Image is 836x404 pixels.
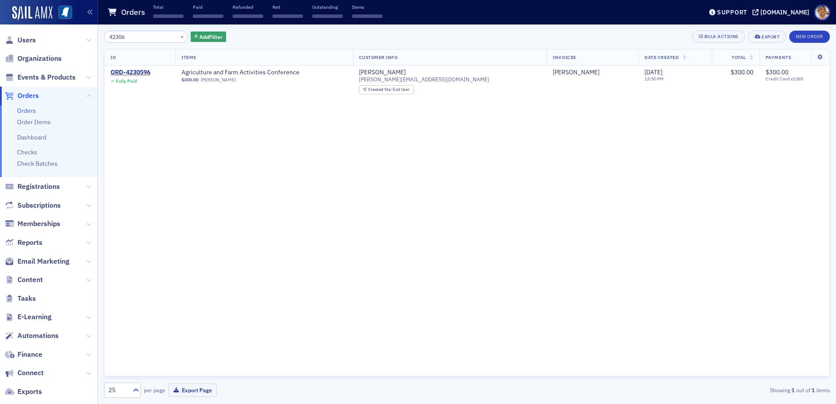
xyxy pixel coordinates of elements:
button: Export Page [168,383,217,397]
span: ‌ [312,14,343,18]
time: 12:50 PM [644,76,664,82]
button: New Order [789,31,830,43]
a: Orders [5,91,39,101]
button: AddFilter [191,31,226,42]
a: Finance [5,350,42,359]
div: End User [368,87,410,92]
a: Check Batches [17,160,58,167]
div: Showing out of items [594,386,830,394]
span: Finance [17,350,42,359]
span: Organizations [17,54,62,63]
span: Exports [17,387,42,397]
a: [PERSON_NAME] [359,69,406,77]
p: Items [352,4,383,10]
div: [DOMAIN_NAME] [760,8,809,16]
a: Connect [5,368,44,378]
span: Email Marketing [17,257,70,266]
span: Invoicee [553,54,576,60]
a: View Homepage [52,6,72,21]
span: Total [731,54,746,60]
a: New Order [789,32,830,40]
div: Support [717,8,747,16]
span: Memberships [17,219,60,229]
span: Customer Info [359,54,398,60]
div: Export [762,35,780,39]
a: Orders [17,107,36,115]
span: ‌ [272,14,303,18]
a: Order Items [17,118,51,126]
div: Created Via: End User [359,85,414,94]
p: Total [153,4,184,10]
button: Bulk Actions [692,31,745,43]
span: Users [17,35,36,45]
span: Automations [17,331,59,341]
a: Organizations [5,54,62,63]
a: Events & Products [5,73,76,82]
span: Created Via : [368,87,393,92]
span: ‌ [352,14,383,18]
input: Search… [104,31,188,43]
span: [PERSON_NAME][EMAIL_ADDRESS][DOMAIN_NAME] [359,76,489,83]
img: SailAMX [12,6,52,20]
span: ‌ [153,14,184,18]
span: Registrations [17,182,60,192]
div: Bulk Actions [704,34,738,39]
img: SailAMX [59,6,72,19]
button: [DOMAIN_NAME] [752,9,812,15]
p: Paid [193,4,223,10]
a: ORD-4230596 [111,69,150,77]
h1: Orders [121,7,145,17]
a: Reports [5,238,42,247]
label: per page [144,386,165,394]
a: Dashboard [17,133,46,141]
span: Subscriptions [17,201,61,210]
span: Profile [815,5,830,20]
span: $300.00 [731,68,753,76]
a: Users [5,35,36,45]
span: Events & Products [17,73,76,82]
strong: 1 [790,386,796,394]
span: Reports [17,238,42,247]
a: Registrations [5,182,60,192]
a: [PERSON_NAME] [201,77,236,83]
span: Connect [17,368,44,378]
a: Agriculture and Farm Activities Conference [181,69,300,77]
span: Content [17,275,43,285]
p: Outstanding [312,4,343,10]
a: Content [5,275,43,285]
strong: 1 [810,386,816,394]
span: Orders [17,91,39,101]
span: ‌ [193,14,223,18]
span: $300.00 [181,77,199,83]
a: Exports [5,387,42,397]
span: [DATE] [644,68,662,76]
a: Subscriptions [5,201,61,210]
span: E-Learning [17,312,52,322]
a: Automations [5,331,59,341]
div: Fully Paid [116,78,137,84]
a: Tasks [5,294,36,303]
span: Items [181,54,196,60]
p: Net [272,4,303,10]
a: E-Learning [5,312,52,322]
span: Tasks [17,294,36,303]
a: [PERSON_NAME] [553,69,599,77]
button: × [178,32,186,40]
a: Checks [17,148,37,156]
span: Add Filter [199,33,223,41]
button: Export [748,31,786,43]
p: Refunded [233,4,263,10]
a: Memberships [5,219,60,229]
div: 25 [108,386,128,395]
span: $300.00 [766,68,788,76]
span: ID [111,54,116,60]
span: Mitt Wardlaw [553,69,632,77]
span: Credit Card x1385 [766,76,823,82]
span: Date Created [644,54,679,60]
span: Payments [766,54,791,60]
